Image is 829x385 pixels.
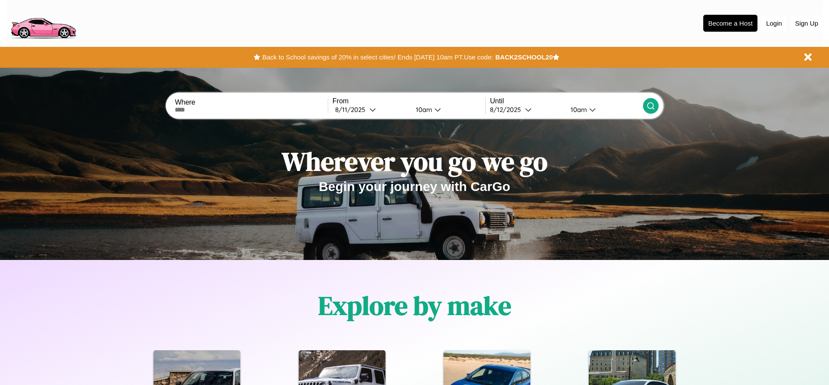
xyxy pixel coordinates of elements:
div: 10am [566,105,589,114]
b: BACK2SCHOOL20 [495,53,553,61]
h1: Explore by make [318,288,511,323]
label: Until [490,97,643,105]
div: 10am [411,105,434,114]
button: 10am [564,105,643,114]
button: Login [762,15,787,31]
label: Where [175,99,327,106]
div: 8 / 12 / 2025 [490,105,525,114]
button: 8/11/2025 [333,105,409,114]
button: Sign Up [791,15,822,31]
div: 8 / 11 / 2025 [335,105,369,114]
img: logo [7,4,80,41]
button: Become a Host [703,15,757,32]
button: Back to School savings of 20% in select cities! Ends [DATE] 10am PT.Use code: [260,51,495,63]
label: From [333,97,485,105]
button: 10am [409,105,485,114]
